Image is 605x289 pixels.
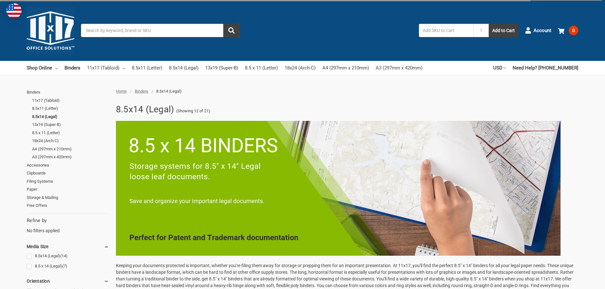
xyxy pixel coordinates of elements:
a: Paper [27,185,109,194]
input: Search by keyword, brand or SKU [81,24,240,37]
img: duty and tax information for United States [6,3,22,18]
a: Accessories [27,161,109,169]
a: Binders [64,61,80,75]
a: 13x19 (Super-B) [205,61,238,75]
span: (Showing 12 of 21) [176,108,210,114]
h1: 8.5x14 (Legal) [116,101,174,118]
a: 8.5x11 (Letter) [32,104,109,113]
span: (7) [62,264,67,268]
a: 8.5x11 (Letter) [132,61,162,75]
a: 8.5 x 11 (Letter) [32,129,109,137]
a: Clipboards [27,169,109,177]
a: Need Help? [PHONE_NUMBER] [513,61,578,75]
a: 18x24 (Arch-C) [285,61,316,75]
a: Account [525,22,551,39]
img: 4.png [116,121,561,256]
a: Storage & Mailing [27,194,109,202]
a: Binders [27,88,109,96]
span: Account [534,27,551,34]
a: 11x17 (Tabloid) [32,96,109,105]
a: 18x24 (Arch-C) [32,137,109,145]
a: 0 [558,22,578,39]
a: 8.5x14 (Legal) [169,61,198,75]
a: USD [493,61,506,75]
a: Free Offers [27,201,109,210]
span: 8.5x14 (Legal) [156,89,182,94]
a: A3 (297mm x 420mm) [32,153,109,161]
a: A3 (297mm x 420mm) [376,61,422,75]
a: Shop Online [27,61,58,75]
a: 8.5x14 (Legal) [32,113,109,121]
h5: Refine by [27,217,109,224]
a: 13x19 (Super-B) [32,121,109,129]
span: 0 [569,26,578,35]
a: 11x17 (Tabloid) [87,61,125,75]
a: 8.5x14 (Legal) [27,252,109,260]
div: No filters applied [27,217,109,234]
input: Add SKU to Cart [419,24,474,37]
h5: Orientation [27,277,109,285]
span: (14) [60,253,68,258]
a: A4 (297mm x 210mm) [32,145,109,153]
h5: Media Size [27,243,109,250]
img: 11x17.com [27,7,74,54]
a: Home [116,89,127,94]
button: Add to Cart [489,24,518,37]
a: Binders [135,89,148,94]
a: 8.5 x 14 (Legal) [27,262,109,271]
a: 8.5 x 11 (Letter) [245,61,278,75]
span: Keeping your documents protected is important, whether you're filing them away for storage or pre... [116,263,574,281]
a: A4 (297mm x 210mm) [322,61,369,75]
a: Filing Systems [27,177,109,186]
